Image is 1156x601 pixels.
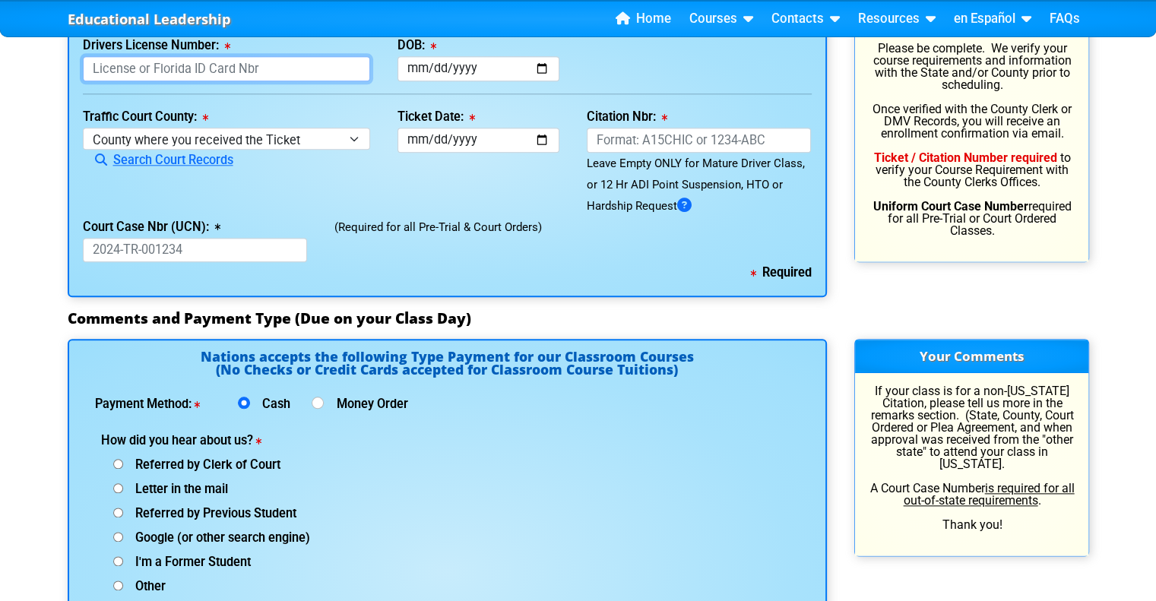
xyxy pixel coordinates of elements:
[948,8,1037,30] a: en Español
[83,221,220,233] label: Court Case Nbr (UCN):
[610,8,677,30] a: Home
[68,7,231,32] a: Educational Leadership
[83,350,812,382] h4: Nations accepts the following Type Payment for our Classroom Courses (No Checks or Credit Cards a...
[68,309,1089,327] h3: Comments and Payment Type (Due on your Class Day)
[83,56,371,81] input: License or Florida ID Card Nbr
[123,530,310,545] span: Google (or other search engine)
[397,111,475,123] label: Ticket Date:
[256,398,296,410] label: Cash
[587,128,812,153] input: Format: A15CHIC or 1234-ABC
[852,8,942,30] a: Resources
[113,508,123,517] input: Referred by Previous Student
[331,398,408,410] label: Money Order
[683,8,759,30] a: Courses
[83,40,230,52] label: Drivers License Number:
[873,199,1028,214] b: Uniform Court Case Number
[83,111,208,123] label: Traffic Court County:
[101,435,338,447] label: How did you hear about us?
[123,457,280,472] span: Referred by Clerk of Court
[123,579,166,593] span: Other
[855,340,1088,373] h3: Your Comments
[869,385,1075,531] p: If your class is for a non-[US_STATE] Citation, please tell us more in the remarks section. (Stat...
[95,398,217,410] label: Payment Method:
[113,483,123,493] input: Letter in the mail
[113,556,123,566] input: I'm a Former Student
[113,532,123,542] input: Google (or other search engine)
[123,482,228,496] span: Letter in the mail
[869,43,1075,237] p: Please be complete. We verify your course requirements and information with the State and/or Coun...
[123,506,296,520] span: Referred by Previous Student
[904,481,1075,508] u: is required for all out-of-state requirements
[321,217,825,263] div: (Required for all Pre-Trial & Court Orders)
[123,555,251,569] span: I'm a Former Student
[83,153,233,167] a: Search Court Records
[1044,8,1086,30] a: FAQs
[874,150,1057,165] b: Ticket / Citation Number required
[765,8,846,30] a: Contacts
[587,153,812,217] div: Leave Empty ONLY for Mature Driver Class, or 12 Hr ADI Point Suspension, HTO or Hardship Request
[751,265,812,280] b: Required
[397,40,436,52] label: DOB:
[397,56,559,81] input: mm/dd/yyyy
[113,580,123,590] input: Other
[397,128,559,153] input: mm/dd/yyyy
[83,238,308,263] input: 2024-TR-001234
[113,459,123,469] input: Referred by Clerk of Court
[587,111,667,123] label: Citation Nbr:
